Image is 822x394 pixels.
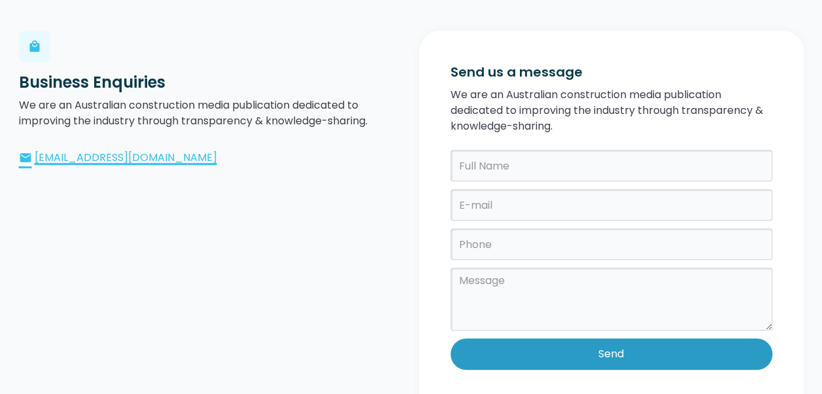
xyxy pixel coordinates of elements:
[28,40,41,53] div: local_mall
[19,98,403,129] p: We are an Australian construction media publication dedicated to improving the industry through t...
[19,150,403,166] a: email[EMAIL_ADDRESS][DOMAIN_NAME]
[451,228,772,260] input: Phone
[451,62,772,82] h3: Send us a message
[19,73,403,92] h3: Business Enquiries
[451,189,772,221] input: E-mail
[451,87,772,134] p: We are an Australian construction media publication dedicated to improving the industry through t...
[451,338,772,370] input: Send
[451,150,772,181] input: Full Name
[35,150,217,166] div: [EMAIL_ADDRESS][DOMAIN_NAME]
[19,151,32,164] div: email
